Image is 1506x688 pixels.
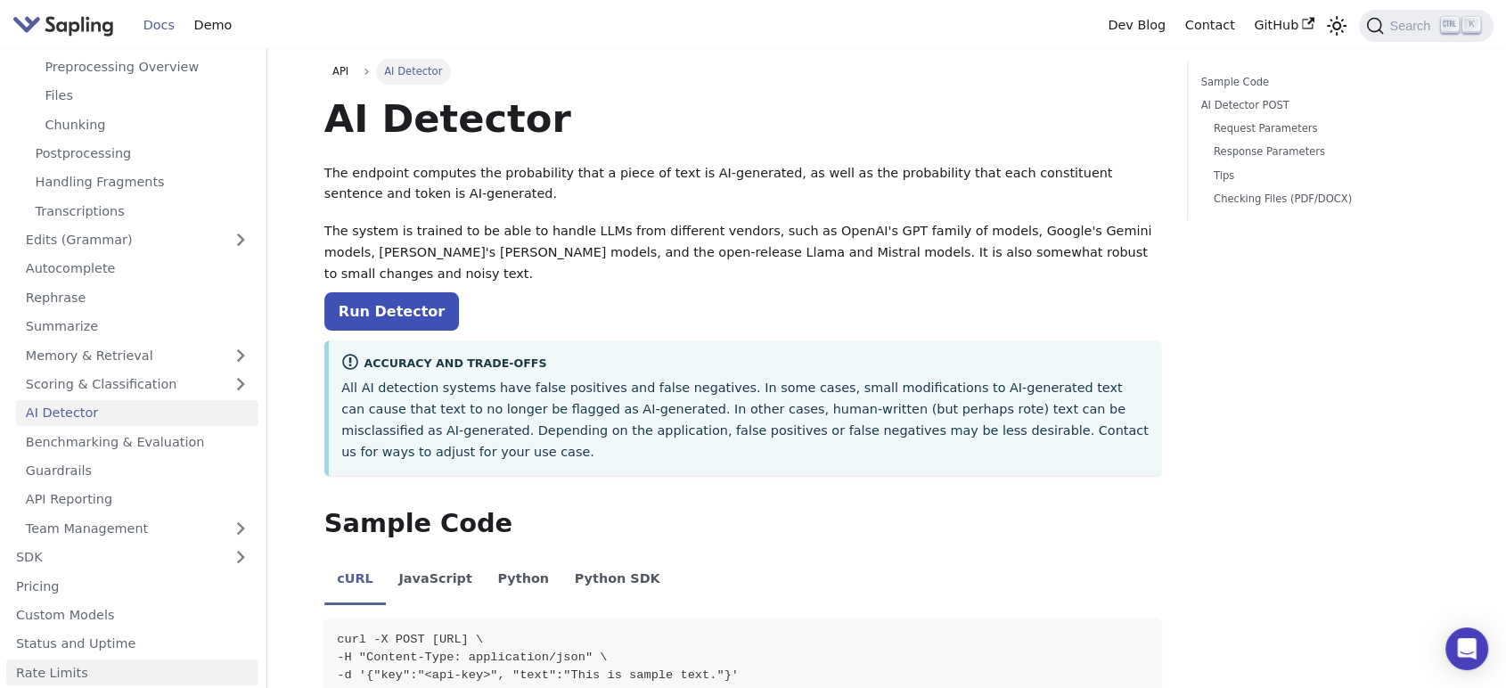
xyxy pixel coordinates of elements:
[223,545,258,570] button: Expand sidebar category 'SDK'
[324,556,386,606] li: cURL
[6,631,258,657] a: Status and Uptime
[1201,74,1443,91] a: Sample Code
[324,94,1162,143] h1: AI Detector
[16,314,258,340] a: Summarize
[1244,12,1323,39] a: GitHub
[16,487,258,512] a: API Reporting
[16,372,258,397] a: Scoring & Classification
[1462,17,1480,33] kbd: K
[16,342,258,368] a: Memory & Retrieval
[36,83,258,109] a: Files
[561,556,673,606] li: Python SDK
[1214,191,1436,208] a: Checking Files (PDF/DOCX)
[485,556,561,606] li: Python
[324,292,459,331] a: Run Detector
[324,59,1162,84] nav: Breadcrumbs
[16,256,258,282] a: Autocomplete
[16,515,258,541] a: Team Management
[12,12,120,38] a: Sapling.ai
[6,573,258,599] a: Pricing
[16,429,258,455] a: Benchmarking & Evaluation
[324,221,1162,284] p: The system is trained to be able to handle LLMs from different vendors, such as OpenAI's GPT fami...
[1214,143,1436,160] a: Response Parameters
[1445,627,1488,670] div: Open Intercom Messenger
[134,12,184,39] a: Docs
[16,458,258,484] a: Guardrails
[324,163,1162,206] p: The endpoint computes the probability that a piece of text is AI-generated, as well as the probab...
[337,633,483,646] span: curl -X POST [URL] \
[26,198,258,224] a: Transcriptions
[36,53,258,79] a: Preprocessing Overview
[376,59,451,84] span: AI Detector
[1324,12,1350,38] button: Switch between dark and light mode (currently light mode)
[16,284,258,310] a: Rephrase
[12,12,114,38] img: Sapling.ai
[1098,12,1175,39] a: Dev Blog
[324,508,1162,540] h2: Sample Code
[1214,168,1436,184] a: Tips
[341,378,1149,463] p: All AI detection systems have false positives and false negatives. In some cases, small modificat...
[337,651,607,664] span: -H "Content-Type: application/json" \
[16,227,258,253] a: Edits (Grammar)
[1175,12,1245,39] a: Contact
[1384,19,1441,33] span: Search
[386,556,485,606] li: JavaScript
[1214,120,1436,137] a: Request Parameters
[6,602,258,628] a: Custom Models
[6,659,258,685] a: Rate Limits
[1359,10,1493,42] button: Search (Ctrl+K)
[184,12,241,39] a: Demo
[36,111,258,137] a: Chunking
[337,668,739,682] span: -d '{"key":"<api-key>", "text":"This is sample text."}'
[26,169,258,195] a: Handling Fragments
[16,400,258,426] a: AI Detector
[1201,97,1443,114] a: AI Detector POST
[26,141,258,167] a: Postprocessing
[341,353,1149,374] div: Accuracy and Trade-offs
[6,545,223,570] a: SDK
[324,59,357,84] a: API
[332,65,348,78] span: API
